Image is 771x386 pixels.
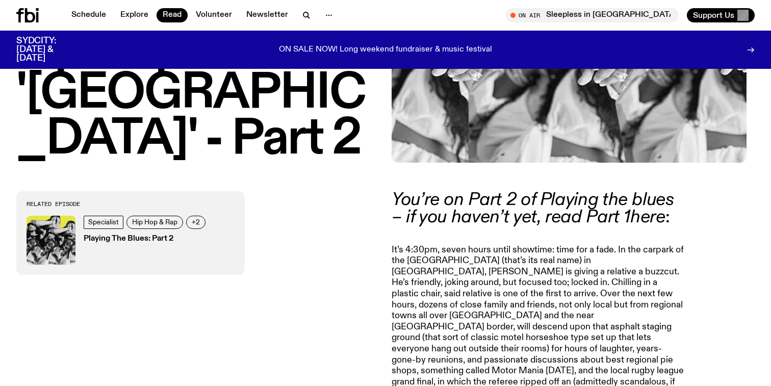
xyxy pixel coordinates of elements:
[687,8,755,22] button: Support Us
[16,37,82,63] h3: SYDCITY: [DATE] & [DATE]
[693,11,734,20] span: Support Us
[392,191,674,226] em: You’re on Part 2 of Playing the blues – if you haven’t yet, read Part 1
[630,208,665,226] a: here
[65,8,112,22] a: Schedule
[392,191,685,226] p: :
[114,8,155,22] a: Explore
[27,216,235,265] a: SpecialistHip Hop & Rap+2Playing The Blues: Part 2
[157,8,188,22] a: Read
[279,45,492,55] p: ON SALE NOW! Long weekend fundraiser & music festival
[84,235,209,243] h3: Playing The Blues: Part 2
[505,8,679,22] button: On AirSleepless in [GEOGRAPHIC_DATA]
[27,201,235,207] h3: Related Episode
[240,8,294,22] a: Newsletter
[190,8,238,22] a: Volunteer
